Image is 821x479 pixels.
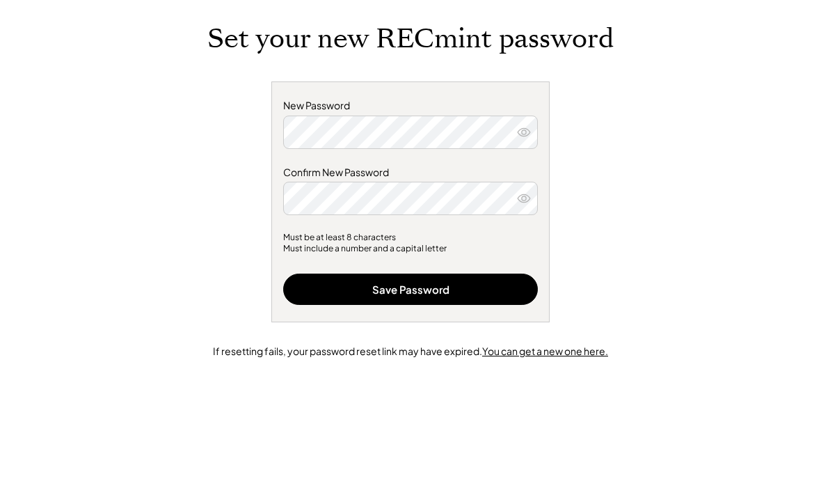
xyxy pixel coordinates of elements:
h1: Set your new RECmint password [207,23,614,59]
a: You can get a new one here. [482,345,608,357]
div: If resetting fails, your password reset link may have expired. [213,345,608,370]
div: Must be at least 8 characters Must include a number and a capital letter [283,232,538,257]
button: Save Password [283,274,538,305]
div: New Password [283,99,538,113]
div: Confirm New Password [283,166,538,180]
